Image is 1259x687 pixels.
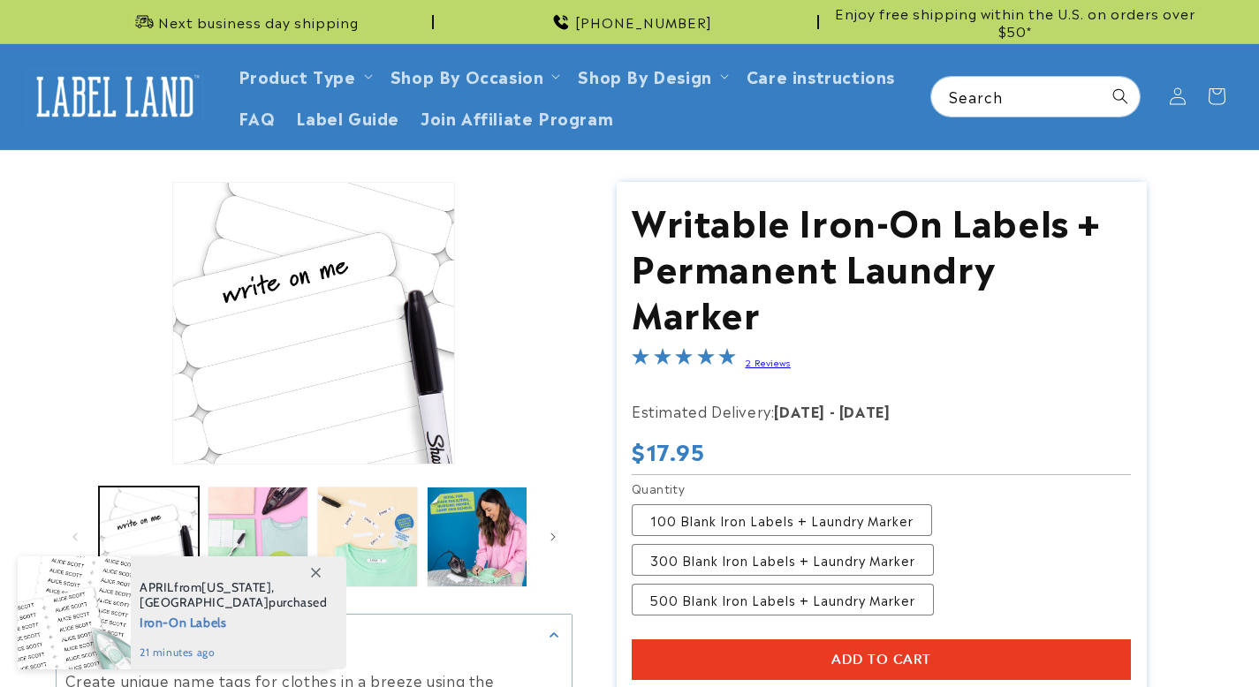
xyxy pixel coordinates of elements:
[632,639,1131,680] button: Add to cart
[632,197,1131,335] h1: Writable Iron-On Labels + Permanent Laundry Marker
[99,487,200,587] button: Load image 1 in gallery view
[745,356,790,368] a: 2 Reviews
[27,69,203,124] img: Label Land
[632,437,705,464] span: $17.95
[228,96,286,138] a: FAQ
[228,55,380,96] summary: Product Type
[1082,611,1241,669] iframe: Gorgias live chat messenger
[747,65,895,86] span: Care instructions
[140,579,174,595] span: APRIL
[839,400,891,421] strong: [DATE]
[285,96,410,138] a: Label Guide
[831,652,931,668] span: Add to cart
[736,55,906,96] a: Care instructions
[208,487,308,587] button: Load image 2 in gallery view
[632,544,934,576] label: 300 Blank Iron Labels + Laundry Marker
[391,65,544,86] span: Shop By Occasion
[158,13,359,31] span: Next business day shipping
[421,107,613,127] span: Join Affiliate Program
[296,107,399,127] span: Label Guide
[427,487,527,587] button: Load image 4 in gallery view
[632,350,736,371] span: 5.0-star overall rating
[20,63,210,131] a: Label Land
[201,579,271,595] span: [US_STATE]
[575,13,712,31] span: [PHONE_NUMBER]
[632,398,1073,424] p: Estimated Delivery:
[239,107,276,127] span: FAQ
[1101,77,1140,116] button: Search
[578,64,711,87] a: Shop By Design
[140,594,269,610] span: [GEOGRAPHIC_DATA]
[410,96,624,138] a: Join Affiliate Program
[56,517,95,556] button: Slide left
[239,64,356,87] a: Product Type
[567,55,735,96] summary: Shop By Design
[774,400,825,421] strong: [DATE]
[632,584,934,615] label: 500 Blank Iron Labels + Laundry Marker
[826,4,1204,39] span: Enjoy free shipping within the U.S. on orders over $50*
[534,517,573,556] button: Slide right
[380,55,568,96] summary: Shop By Occasion
[317,487,418,587] button: Load image 3 in gallery view
[632,479,686,497] legend: Quantity
[830,400,836,421] strong: -
[140,580,328,610] span: from , purchased
[632,504,932,536] label: 100 Blank Iron Labels + Laundry Marker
